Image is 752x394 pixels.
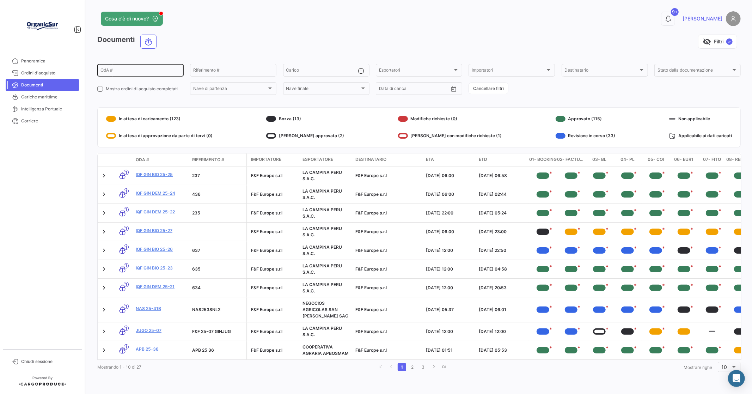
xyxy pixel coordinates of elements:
[670,153,698,166] datatable-header-cell: 06- EUR1
[669,130,732,141] div: Applicabile ai dati caricati
[100,172,108,179] a: Expand/Collapse Row
[426,266,473,272] div: [DATE] 12:00
[136,246,187,253] a: IQF GIN BIO 25-26
[698,35,737,49] button: visibility_offFiltri✓
[100,347,108,354] a: Expand/Collapse Row
[398,363,406,371] a: 1
[355,285,387,290] span: F&F Europe s.r.l
[192,347,243,353] div: APB 25 36
[251,285,297,291] div: F&F Europe s.r.l
[377,363,385,371] a: go to first page
[251,328,297,335] div: F&F Europe s.r.l
[476,153,529,166] datatable-header-cell: ETD
[703,37,711,46] span: visibility_off
[100,228,108,235] a: Expand/Collapse Row
[97,35,159,49] h3: Documenti
[21,82,76,88] span: Documenti
[136,171,187,178] a: IQF GIN BIO 25-25
[192,307,243,313] div: NAS2538NL2
[355,192,387,197] span: F&F Europe s.r.l
[251,156,281,163] span: Importatore
[379,87,385,92] input: Da
[124,344,129,350] span: 1
[21,58,76,64] span: Panoramica
[251,247,297,254] div: F&F Europe s.r.l
[529,156,557,163] span: 01- Booking
[124,207,129,212] span: 1
[355,266,387,272] span: F&F Europe s.r.l
[136,157,149,163] span: OdA #
[6,79,79,91] a: Documenti
[703,156,721,163] span: 07- FITO
[397,361,407,373] li: page 1
[251,229,297,235] div: F&F Europe s.r.l
[479,247,526,254] div: [DATE] 22:50
[251,172,297,179] div: F&F Europe s.r.l
[192,266,243,272] div: 635
[251,307,297,313] div: F&F Europe s.r.l
[136,265,187,271] a: IQF GIN BIO 25-23
[426,210,473,216] div: [DATE] 22:00
[426,247,473,254] div: [DATE] 12:00
[302,188,350,201] div: LA CAMPINA PERU S.A.C.
[426,285,473,291] div: [DATE] 12:00
[726,11,741,26] img: placeholder-user.png
[136,190,187,196] a: IQF GIN DEM 25-24
[21,94,76,100] span: Cariche marittime
[124,170,129,175] span: 1
[192,172,243,179] div: 237
[106,86,178,92] span: Mostra ordini di acquisto completati
[251,347,297,353] div: F&F Europe s.r.l
[585,153,613,166] datatable-header-cell: 03- BL
[592,156,606,163] span: 03- BL
[100,284,108,291] a: Expand/Collapse Row
[479,172,526,179] div: [DATE] 06:58
[136,209,187,215] a: IQF GIN DEM 25-22
[6,115,79,127] a: Corriere
[192,328,243,335] div: F&F 25-07 GINJUG
[698,153,726,166] datatable-header-cell: 07- FITO
[355,347,387,353] span: F&F Europe s.r.l
[302,300,350,319] div: NEGOCIOS AGRICOLAS SAN [PERSON_NAME] SAC
[472,69,545,74] span: Importatori
[355,173,387,178] span: F&F Europe s.r.l
[557,156,585,163] span: 02- Factura
[426,307,473,313] div: [DATE] 05:37
[266,130,344,141] div: [PERSON_NAME] approvata (2)
[642,153,670,166] datatable-header-cell: 05- COI
[25,8,60,44] img: Logo+OrganicSur.png
[353,153,423,166] datatable-header-cell: Destinatario
[133,154,189,166] datatable-header-cell: OdA #
[300,153,353,166] datatable-header-cell: Esportatore
[124,326,129,331] span: 1
[419,363,427,371] a: 3
[648,156,664,163] span: 05- COI
[726,38,733,45] span: ✓
[722,364,727,370] span: 10
[112,157,133,163] datatable-header-cell: Modalità di trasporto
[426,328,473,335] div: [DATE] 12:00
[6,55,79,67] a: Panoramica
[479,210,526,216] div: [DATE] 05:24
[136,305,187,312] a: NAS 25-41b
[674,156,694,163] span: 06- EUR1
[302,325,350,338] div: LA CAMPINA PERU S.A.C.
[556,113,616,125] div: Approvato (115)
[21,70,76,76] span: Ordini d'acquisto
[529,153,557,166] datatable-header-cell: 01- Booking
[355,229,387,234] span: F&F Europe s.r.l
[556,130,616,141] div: Revisione in corso (33)
[479,229,526,235] div: [DATE] 23:00
[613,153,642,166] datatable-header-cell: 04- PL
[105,15,149,22] span: Cosa c'è di nuovo?
[355,210,387,216] span: F&F Europe s.r.l
[100,328,108,335] a: Expand/Collapse Row
[247,153,300,166] datatable-header-cell: Importatore
[479,347,526,353] div: [DATE] 05:53
[302,156,333,163] span: Esportatore
[189,154,246,166] datatable-header-cell: Riferimento #
[355,248,387,253] span: F&F Europe s.r.l
[429,363,438,371] a: go to next page
[141,35,156,48] button: Ocean
[302,207,350,219] div: LA CAMPINA PERU S.A.C.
